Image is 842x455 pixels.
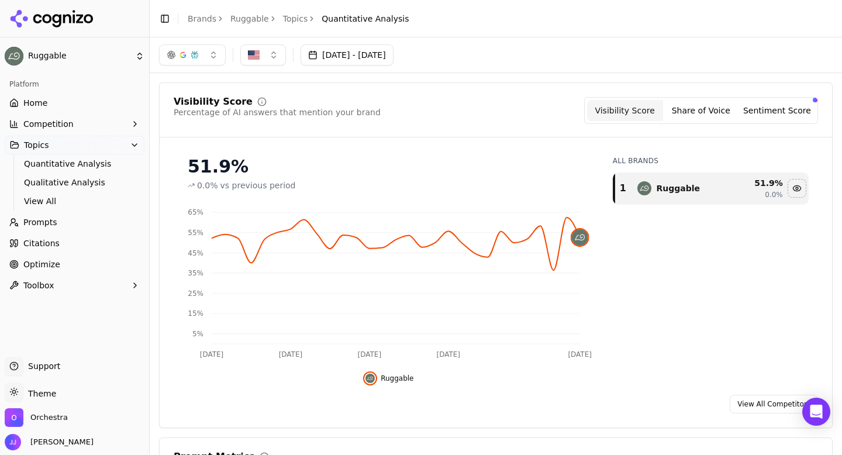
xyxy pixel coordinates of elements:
[656,182,700,194] div: Ruggable
[358,350,382,359] tspan: [DATE]
[188,14,216,23] a: Brands
[188,249,203,257] tspan: 45%
[363,371,413,385] button: Hide ruggable data
[188,208,203,216] tspan: 65%
[19,193,130,209] a: View All
[5,47,23,66] img: Ruggable
[5,136,144,154] button: Topics
[23,258,60,270] span: Optimize
[322,13,409,25] span: Quantitative Analysis
[5,408,68,427] button: Open organization switcher
[188,229,203,237] tspan: 55%
[5,434,94,450] button: Open user button
[23,216,57,228] span: Prompts
[613,156,809,166] div: All Brands
[197,180,218,191] span: 0.0%
[200,350,224,359] tspan: [DATE]
[188,289,203,298] tspan: 25%
[24,158,126,170] span: Quantitative Analysis
[188,269,203,277] tspan: 35%
[788,179,806,198] button: Hide ruggable data
[5,408,23,427] img: Orchestra
[26,437,94,447] span: [PERSON_NAME]
[188,309,203,318] tspan: 15%
[614,173,809,205] tr: 1ruggableRuggable51.9%0.0%Hide ruggable data
[802,398,830,426] div: Open Intercom Messenger
[192,330,203,338] tspan: 5%
[174,97,253,106] div: Visibility Score
[23,97,47,109] span: Home
[19,174,130,191] a: Qualitative Analysis
[663,100,739,121] button: Share of Voice
[5,434,21,450] img: Jeff Jensen
[5,276,144,295] button: Toolbox
[279,350,303,359] tspan: [DATE]
[283,13,308,25] a: Topics
[5,234,144,253] a: Citations
[730,395,818,413] a: View All Competitors
[23,360,60,372] span: Support
[19,156,130,172] a: Quantitative Analysis
[5,115,144,133] button: Competition
[5,213,144,232] a: Prompts
[572,229,588,246] img: ruggable
[734,177,783,189] div: 51.9 %
[637,181,651,195] img: ruggable
[5,255,144,274] a: Optimize
[28,51,130,61] span: Ruggable
[365,374,375,383] img: ruggable
[301,44,394,66] button: [DATE] - [DATE]
[188,156,589,177] div: 51.9%
[739,100,815,121] button: Sentiment Score
[24,177,126,188] span: Qualitative Analysis
[174,106,381,118] div: Percentage of AI answers that mention your brand
[24,139,49,151] span: Topics
[23,389,56,398] span: Theme
[568,350,592,359] tspan: [DATE]
[23,118,74,130] span: Competition
[765,190,783,199] span: 0.0%
[230,13,269,25] a: Ruggable
[587,100,663,121] button: Visibility Score
[437,350,461,359] tspan: [DATE]
[5,75,144,94] div: Platform
[220,180,296,191] span: vs previous period
[620,181,626,195] div: 1
[248,49,260,61] img: US
[188,13,409,25] nav: breadcrumb
[23,237,60,249] span: Citations
[5,94,144,112] a: Home
[30,412,68,423] span: Orchestra
[24,195,126,207] span: View All
[613,173,809,205] div: Data table
[381,374,413,383] span: Ruggable
[23,280,54,291] span: Toolbox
